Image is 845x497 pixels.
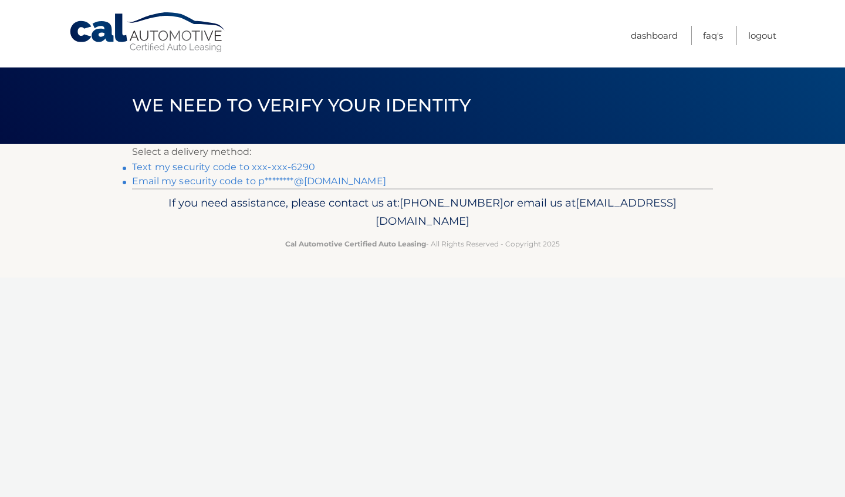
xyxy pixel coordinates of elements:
[285,239,426,248] strong: Cal Automotive Certified Auto Leasing
[69,12,227,53] a: Cal Automotive
[703,26,723,45] a: FAQ's
[132,175,386,187] a: Email my security code to p********@[DOMAIN_NAME]
[400,196,503,209] span: [PHONE_NUMBER]
[631,26,678,45] a: Dashboard
[132,94,471,116] span: We need to verify your identity
[140,238,705,250] p: - All Rights Reserved - Copyright 2025
[748,26,776,45] a: Logout
[140,194,705,231] p: If you need assistance, please contact us at: or email us at
[132,144,713,160] p: Select a delivery method:
[132,161,315,173] a: Text my security code to xxx-xxx-6290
